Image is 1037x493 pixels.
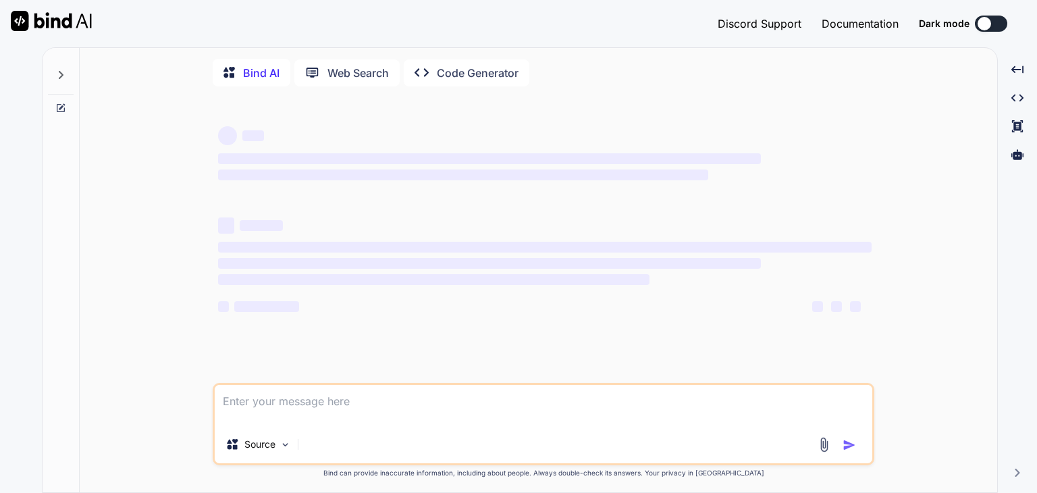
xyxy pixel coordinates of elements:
p: Code Generator [437,65,518,81]
span: ‌ [831,301,842,312]
span: ‌ [218,242,872,253]
span: ‌ [218,126,237,145]
img: icon [843,438,856,452]
span: Documentation [822,17,899,30]
span: Dark mode [919,17,969,30]
span: ‌ [850,301,861,312]
span: ‌ [242,130,264,141]
span: ‌ [218,301,229,312]
span: ‌ [218,217,234,234]
p: Source [244,438,275,451]
span: ‌ [218,153,760,164]
img: Pick Models [280,439,291,450]
p: Web Search [327,65,389,81]
span: ‌ [218,258,760,269]
button: Discord Support [718,16,801,32]
p: Bind AI [243,65,280,81]
p: Bind can provide inaccurate information, including about people. Always double-check its answers.... [213,468,874,478]
span: ‌ [218,170,708,180]
img: attachment [816,437,832,452]
span: ‌ [218,274,649,285]
button: Documentation [822,16,899,32]
span: ‌ [812,301,823,312]
span: ‌ [240,220,283,231]
span: ‌ [234,301,299,312]
span: Discord Support [718,17,801,30]
img: Bind AI [11,11,92,31]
